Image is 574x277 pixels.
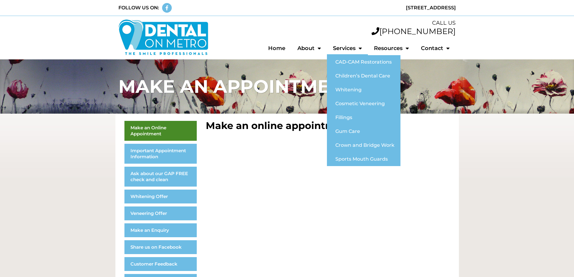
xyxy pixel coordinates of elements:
ul: Services [327,55,400,166]
a: Veneering Offer [124,206,197,220]
h1: MAKE AN APPOINTMENT [118,77,456,96]
a: Customer Feedback [124,257,197,271]
a: Crown and Bridge Work [327,138,400,152]
a: Cosmetic Veneering [327,97,400,111]
div: FOLLOW US ON: [118,4,159,11]
a: About [291,41,327,55]
a: Children’s Dental Care [327,69,400,83]
a: Sports Mouth Guards [327,152,400,166]
a: Make an Enquiry [124,223,197,237]
a: Fillings [327,111,400,124]
a: Resources [368,41,415,55]
div: CALL US [215,19,456,27]
a: [PHONE_NUMBER] [372,27,456,36]
a: Share us on Facebook [124,240,197,254]
a: CAD-CAM Restorations [327,55,400,69]
h2: Make an online appointment [206,121,450,131]
a: Important Appointment Information [124,144,197,164]
a: Services [327,41,368,55]
a: Home [262,41,291,55]
a: Gum Care [327,124,400,138]
a: Contact [415,41,456,55]
nav: Menu [215,41,456,55]
a: Make an Online Appointment [124,121,197,141]
a: Whitening [327,83,400,97]
a: Whitening Offer [124,190,197,203]
div: [STREET_ADDRESS] [290,4,456,11]
a: Ask about our GAP FREE check and clean [124,167,197,187]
